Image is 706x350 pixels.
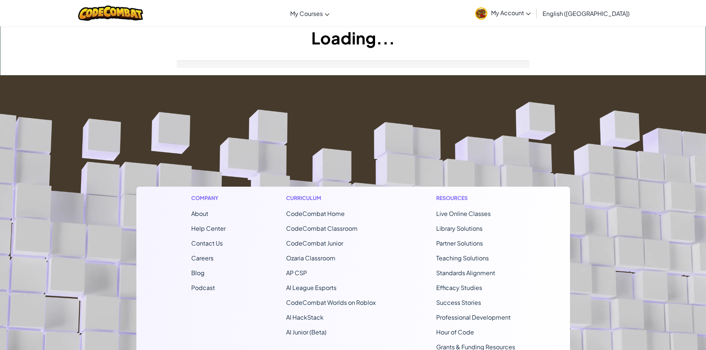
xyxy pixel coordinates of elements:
a: Help Center [191,224,226,232]
a: CodeCombat Classroom [286,224,358,232]
a: Ozaria Classroom [286,254,335,262]
h1: Company [191,194,226,202]
a: AI HackStack [286,313,324,321]
a: Hour of Code [436,328,474,336]
a: My Courses [286,3,333,23]
a: Careers [191,254,213,262]
a: CodeCombat Junior [286,239,343,247]
a: My Account [471,1,534,25]
h1: Loading... [0,26,706,49]
a: Success Stories [436,299,481,306]
span: My Account [491,9,531,17]
a: Library Solutions [436,224,483,232]
a: Blog [191,269,205,277]
span: Contact Us [191,239,223,247]
h1: Curriculum [286,194,376,202]
a: Teaching Solutions [436,254,489,262]
a: Partner Solutions [436,239,483,247]
a: Live Online Classes [436,210,491,217]
a: Standards Alignment [436,269,495,277]
img: avatar [475,7,487,20]
img: CodeCombat logo [78,6,143,21]
a: AI Junior (Beta) [286,328,327,336]
a: AP CSP [286,269,307,277]
span: English ([GEOGRAPHIC_DATA]) [543,10,630,17]
h1: Resources [436,194,515,202]
a: AI League Esports [286,284,337,291]
a: Podcast [191,284,215,291]
a: CodeCombat Worlds on Roblox [286,299,376,306]
a: Professional Development [436,313,511,321]
a: English ([GEOGRAPHIC_DATA]) [539,3,633,23]
span: My Courses [290,10,323,17]
span: CodeCombat Home [286,210,345,217]
a: About [191,210,208,217]
a: Efficacy Studies [436,284,482,291]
